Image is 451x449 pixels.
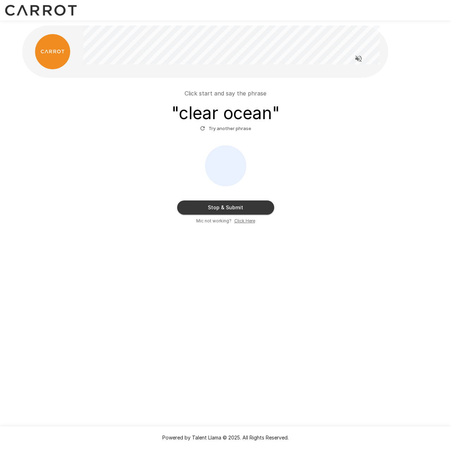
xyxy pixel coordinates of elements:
h3: " clear ocean " [172,103,280,123]
p: Powered by Talent Llama © 2025. All Rights Reserved. [8,434,443,441]
span: Mic not working? [196,217,231,224]
img: carrot_logo.png [35,34,70,69]
p: Click start and say the phrase [185,89,266,98]
u: Click Here [234,218,255,223]
button: Read questions aloud [351,52,366,66]
button: Stop & Submit [177,200,274,215]
button: Try another phrase [198,123,253,134]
